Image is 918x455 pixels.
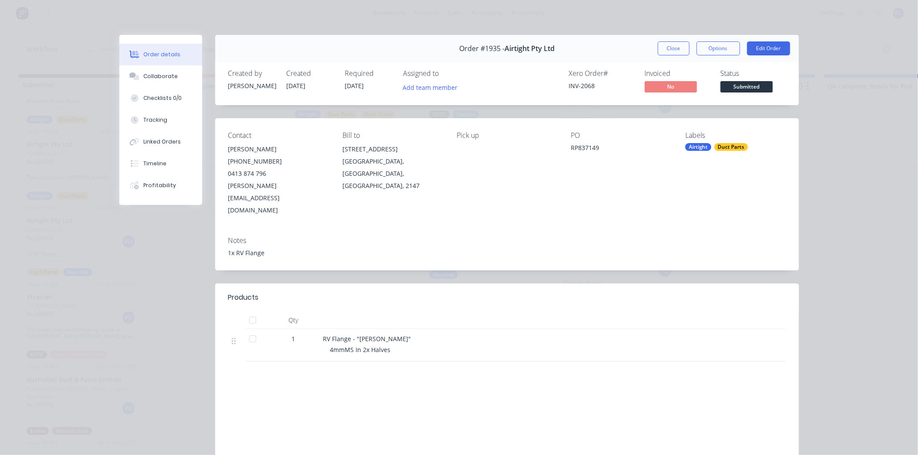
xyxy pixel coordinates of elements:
div: RP837149 [571,143,671,155]
div: [PERSON_NAME] [228,81,276,90]
div: Profitability [143,181,176,189]
div: [STREET_ADDRESS] [342,143,443,155]
div: Qty [268,311,320,329]
button: Submitted [721,81,773,94]
div: 0413 874 796 [228,168,329,180]
div: Duct Parts [715,143,748,151]
div: [PERSON_NAME] [228,143,329,155]
div: [STREET_ADDRESS][GEOGRAPHIC_DATA], [GEOGRAPHIC_DATA], [GEOGRAPHIC_DATA], 2147 [342,143,443,192]
div: Tracking [143,116,167,124]
button: Linked Orders [119,131,202,153]
button: Add team member [403,81,463,93]
div: Created by [228,69,276,78]
div: [PERSON_NAME][EMAIL_ADDRESS][DOMAIN_NAME] [228,180,329,216]
div: INV-2068 [569,81,634,90]
div: Notes [228,236,786,245]
span: Submitted [721,81,773,92]
div: Required [345,69,393,78]
div: Contact [228,131,329,140]
button: Tracking [119,109,202,131]
div: [GEOGRAPHIC_DATA], [GEOGRAPHIC_DATA], [GEOGRAPHIC_DATA], 2147 [342,155,443,192]
div: Labels [685,131,786,140]
button: Profitability [119,174,202,196]
button: Collaborate [119,65,202,87]
div: Status [721,69,786,78]
span: Airtight Pty Ltd [505,44,555,53]
div: [PERSON_NAME][PHONE_NUMBER]0413 874 796[PERSON_NAME][EMAIL_ADDRESS][DOMAIN_NAME] [228,143,329,216]
div: Collaborate [143,72,178,80]
button: Close [658,41,690,55]
button: Add team member [398,81,462,93]
div: Bill to [342,131,443,140]
div: Products [228,292,259,303]
span: 4mmMS In 2x Halves [330,346,391,354]
div: Checklists 0/0 [143,94,182,102]
div: Created [287,69,335,78]
span: [DATE] [287,82,306,90]
span: 1 [292,334,295,343]
button: Timeline [119,153,202,174]
div: Timeline [143,160,166,168]
button: Options [697,41,740,55]
div: Invoiced [645,69,710,78]
span: RV Flange - "[PERSON_NAME]" [323,335,411,343]
span: Order #1935 - [459,44,505,53]
div: [PHONE_NUMBER] [228,155,329,168]
button: Checklists 0/0 [119,87,202,109]
div: Xero Order # [569,69,634,78]
div: Order details [143,51,180,58]
div: Assigned to [403,69,491,78]
div: Linked Orders [143,138,181,146]
span: No [645,81,697,92]
div: Pick up [457,131,557,140]
div: Airtight [685,143,711,151]
div: 1x RV Flange [228,248,786,257]
button: Order details [119,44,202,65]
button: Edit Order [747,41,790,55]
div: PO [571,131,671,140]
span: [DATE] [345,82,364,90]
